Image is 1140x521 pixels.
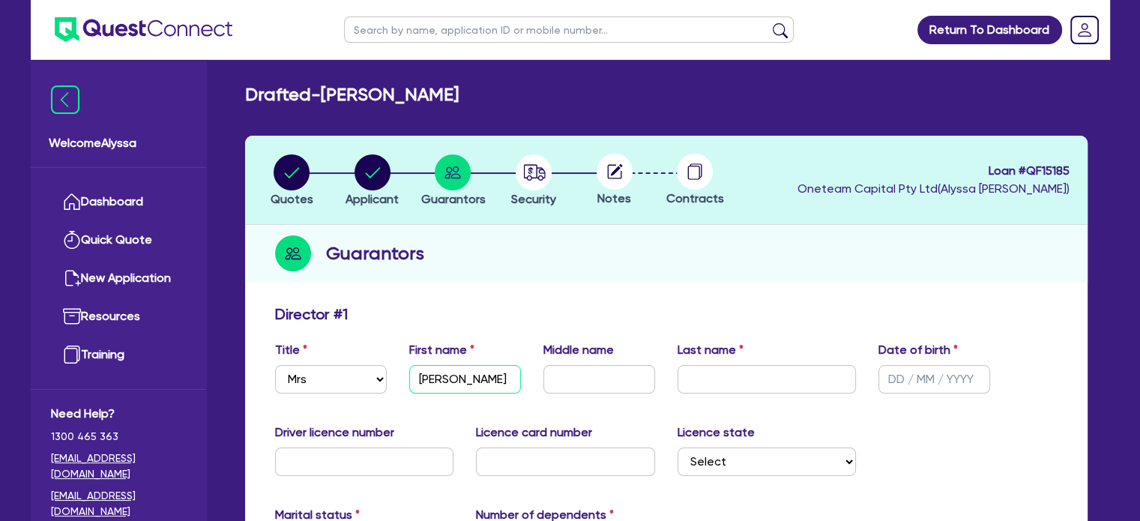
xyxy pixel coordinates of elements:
[420,154,486,209] button: Guarantors
[345,154,399,209] button: Applicant
[543,341,614,359] label: Middle name
[275,305,348,323] h3: Director # 1
[275,235,311,271] img: step-icon
[51,85,79,114] img: icon-menu-close
[51,451,187,482] a: [EMAIL_ADDRESS][DOMAIN_NAME]
[797,162,1070,180] span: Loan # QF15185
[271,192,313,206] span: Quotes
[597,191,631,205] span: Notes
[270,154,314,209] button: Quotes
[344,16,794,43] input: Search by name, application ID or mobile number...
[510,154,557,209] button: Security
[51,336,187,374] a: Training
[63,231,81,249] img: quick-quote
[878,341,958,359] label: Date of birth
[51,488,187,520] a: [EMAIL_ADDRESS][DOMAIN_NAME]
[51,183,187,221] a: Dashboard
[326,240,424,267] h2: Guarantors
[49,134,189,152] span: Welcome Alyssa
[346,192,399,206] span: Applicant
[476,424,592,442] label: Licence card number
[275,341,307,359] label: Title
[51,298,187,336] a: Resources
[63,307,81,325] img: resources
[678,341,744,359] label: Last name
[55,17,232,42] img: quest-connect-logo-blue
[666,191,724,205] span: Contracts
[51,429,187,445] span: 1300 465 363
[917,16,1062,44] a: Return To Dashboard
[63,346,81,364] img: training
[63,269,81,287] img: new-application
[420,192,485,206] span: Guarantors
[51,221,187,259] a: Quick Quote
[511,192,556,206] span: Security
[678,424,755,442] label: Licence state
[51,405,187,423] span: Need Help?
[245,84,459,106] h2: Drafted - [PERSON_NAME]
[878,365,990,394] input: DD / MM / YYYY
[1065,10,1104,49] a: Dropdown toggle
[797,181,1070,196] span: Oneteam Capital Pty Ltd ( Alyssa [PERSON_NAME] )
[51,259,187,298] a: New Application
[409,341,474,359] label: First name
[275,424,394,442] label: Driver licence number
